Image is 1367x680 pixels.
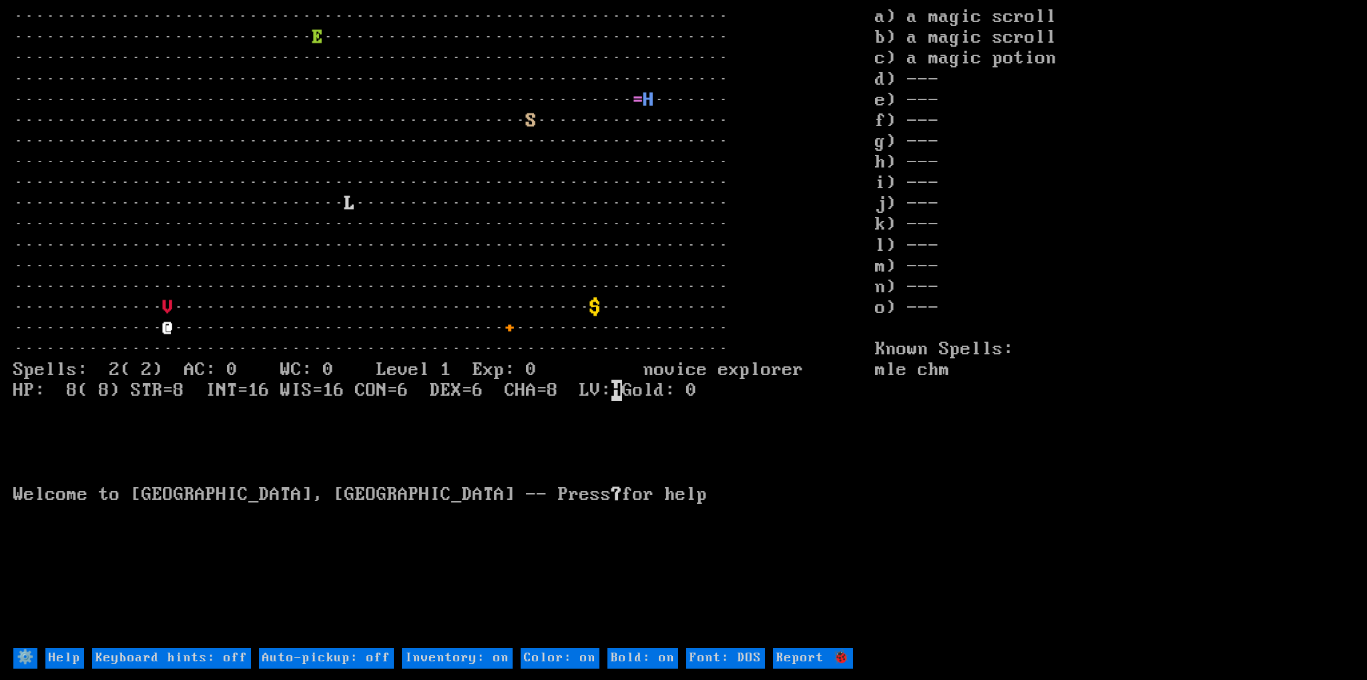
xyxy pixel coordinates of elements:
font: H [643,89,654,111]
larn: ··································································· ···························· ... [13,7,874,646]
input: Color: on [521,648,599,669]
b: ? [611,484,622,505]
input: Keyboard hints: off [92,648,251,669]
input: Bold: on [607,648,678,669]
mark: H [611,380,622,401]
input: Inventory: on [402,648,513,669]
stats: a) a magic scroll b) a magic scroll c) a magic potion d) --- e) --- f) --- g) --- h) --- i) --- j... [875,7,1354,646]
font: L [344,193,355,214]
font: @ [163,318,174,339]
input: Help [45,648,84,669]
font: $ [590,297,601,318]
input: Report 🐞 [773,648,853,669]
font: + [505,318,515,339]
input: Font: DOS [686,648,765,669]
font: S [526,110,537,131]
font: = [633,89,643,111]
input: Auto-pickup: off [259,648,394,669]
font: E [312,27,323,48]
input: ⚙️ [13,648,37,669]
font: V [163,297,174,318]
